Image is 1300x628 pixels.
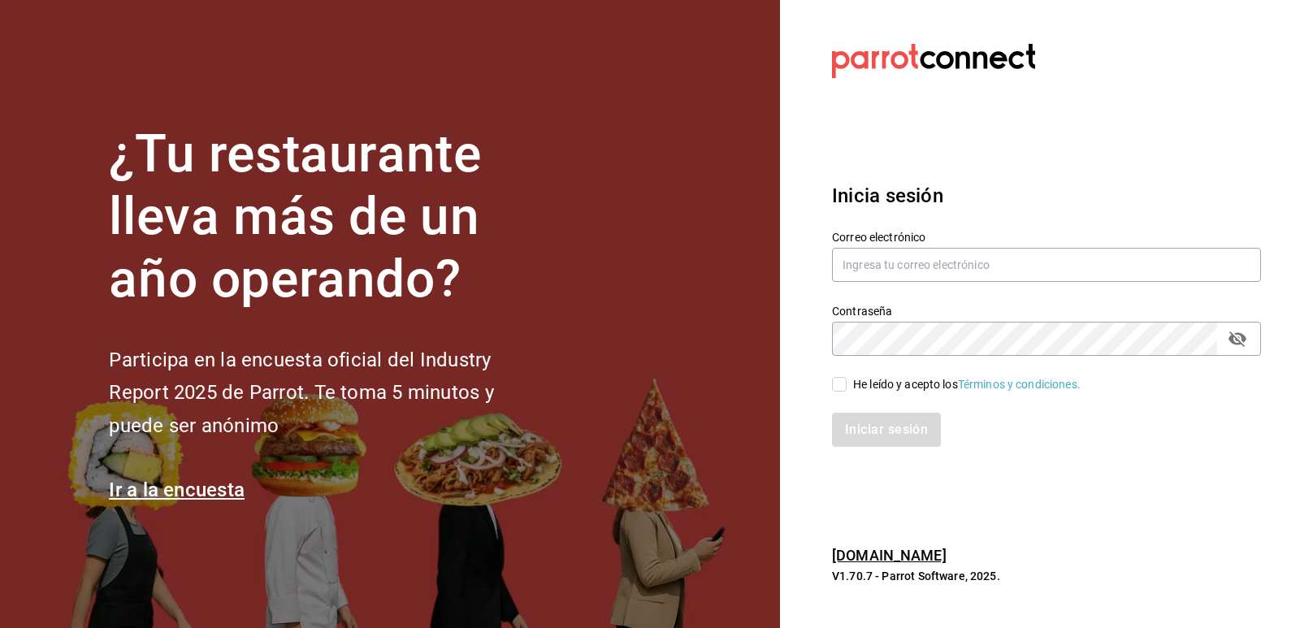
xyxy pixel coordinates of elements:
label: Contraseña [832,305,1261,317]
a: Ir a la encuesta [109,479,245,501]
h1: ¿Tu restaurante lleva más de un año operando? [109,123,548,310]
a: [DOMAIN_NAME] [832,547,947,564]
label: Correo electrónico [832,232,1261,243]
h2: Participa en la encuesta oficial del Industry Report 2025 de Parrot. Te toma 5 minutos y puede se... [109,344,548,443]
p: V1.70.7 - Parrot Software, 2025. [832,568,1261,584]
a: Términos y condiciones. [958,378,1081,391]
div: He leído y acepto los [853,376,1081,393]
input: Ingresa tu correo electrónico [832,248,1261,282]
button: passwordField [1224,325,1251,353]
h3: Inicia sesión [832,181,1261,210]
